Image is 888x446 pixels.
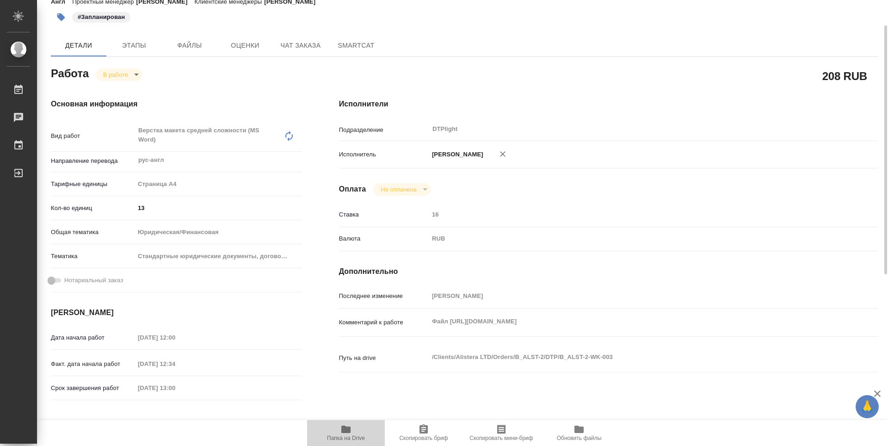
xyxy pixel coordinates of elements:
[339,353,429,363] p: Путь на drive
[373,183,430,196] div: В работе
[100,71,131,79] button: В работе
[339,291,429,301] p: Последнее изменение
[429,150,483,159] p: [PERSON_NAME]
[135,331,216,344] input: Пустое поле
[429,231,833,247] div: RUB
[135,248,302,264] div: Стандартные юридические документы, договоры, уставы
[339,184,366,195] h4: Оплата
[51,131,135,141] p: Вид работ
[135,357,216,371] input: Пустое поле
[378,186,419,193] button: Не оплачена
[51,307,302,318] h4: [PERSON_NAME]
[334,40,378,51] span: SmartCat
[307,420,385,446] button: Папка на Drive
[112,40,156,51] span: Этапы
[385,420,462,446] button: Скопировать бриф
[64,276,123,285] span: Нотариальный заказ
[51,156,135,166] p: Направление перевода
[96,68,142,81] div: В работе
[278,40,323,51] span: Чат заказа
[135,417,216,430] input: Пустое поле
[56,40,101,51] span: Детали
[493,144,513,164] button: Удалить исполнителя
[339,210,429,219] p: Ставка
[135,176,302,192] div: Страница А4
[339,234,429,243] p: Валюта
[469,435,533,441] span: Скопировать мини-бриф
[51,228,135,237] p: Общая тематика
[429,314,833,329] textarea: Файл [URL][DOMAIN_NAME]
[859,397,875,416] span: 🙏
[51,64,89,81] h2: Работа
[51,7,71,27] button: Добавить тэг
[51,99,302,110] h4: Основная информация
[339,99,878,110] h4: Исполнители
[78,12,125,22] p: #Запланирован
[51,180,135,189] p: Тарифные единицы
[167,40,212,51] span: Файлы
[327,435,365,441] span: Папка на Drive
[339,150,429,159] p: Исполнитель
[51,252,135,261] p: Тематика
[135,201,302,215] input: ✎ Введи что-нибудь
[429,208,833,221] input: Пустое поле
[429,349,833,365] textarea: /Clients/Alistera LTD/Orders/B_ALST-2/DTP/B_ALST-2-WK-003
[135,381,216,395] input: Пустое поле
[51,359,135,369] p: Факт. дата начала работ
[223,40,267,51] span: Оценки
[856,395,879,418] button: 🙏
[540,420,618,446] button: Обновить файлы
[429,289,833,303] input: Пустое поле
[822,68,867,84] h2: 208 RUB
[51,204,135,213] p: Кол-во единиц
[339,318,429,327] p: Комментарий к работе
[51,384,135,393] p: Срок завершения работ
[51,419,135,428] p: Факт. срок заверш. работ
[339,266,878,277] h4: Дополнительно
[462,420,540,446] button: Скопировать мини-бриф
[399,435,448,441] span: Скопировать бриф
[135,224,302,240] div: Юридическая/Финансовая
[557,435,602,441] span: Обновить файлы
[339,125,429,135] p: Подразделение
[51,333,135,342] p: Дата начала работ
